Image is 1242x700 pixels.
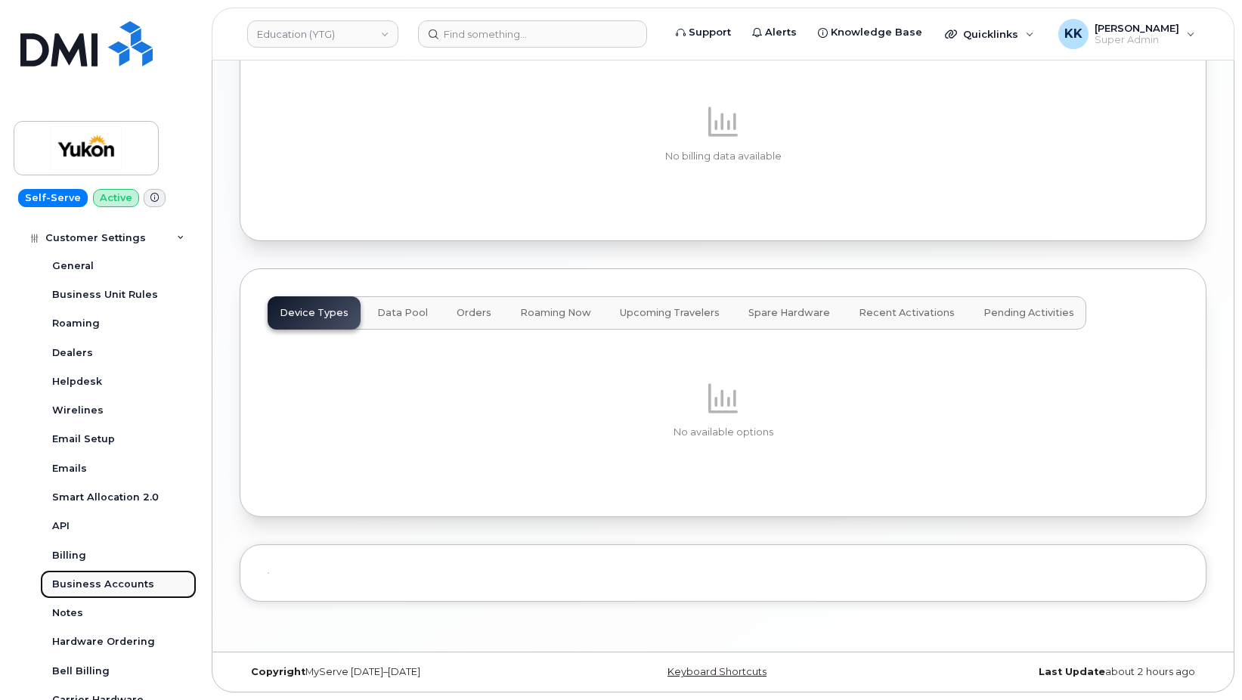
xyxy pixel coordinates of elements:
[247,20,398,48] a: Education (YTG)
[457,307,491,319] span: Orders
[665,17,742,48] a: Support
[1095,22,1179,34] span: [PERSON_NAME]
[807,17,933,48] a: Knowledge Base
[765,25,797,40] span: Alerts
[1039,666,1105,677] strong: Last Update
[963,28,1018,40] span: Quicklinks
[268,426,1179,439] p: No available options
[667,666,767,677] a: Keyboard Shortcuts
[742,17,807,48] a: Alerts
[934,19,1045,49] div: Quicklinks
[983,307,1074,319] span: Pending Activities
[520,307,591,319] span: Roaming Now
[251,666,305,677] strong: Copyright
[418,20,647,48] input: Find something...
[831,25,922,40] span: Knowledge Base
[377,307,428,319] span: Data Pool
[859,307,955,319] span: Recent Activations
[689,25,731,40] span: Support
[240,666,562,678] div: MyServe [DATE]–[DATE]
[1048,19,1206,49] div: Kristin Kammer-Grossman
[1064,25,1082,43] span: KK
[1095,34,1179,46] span: Super Admin
[884,666,1206,678] div: about 2 hours ago
[620,307,720,319] span: Upcoming Travelers
[268,150,1179,163] p: No billing data available
[748,307,830,319] span: Spare Hardware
